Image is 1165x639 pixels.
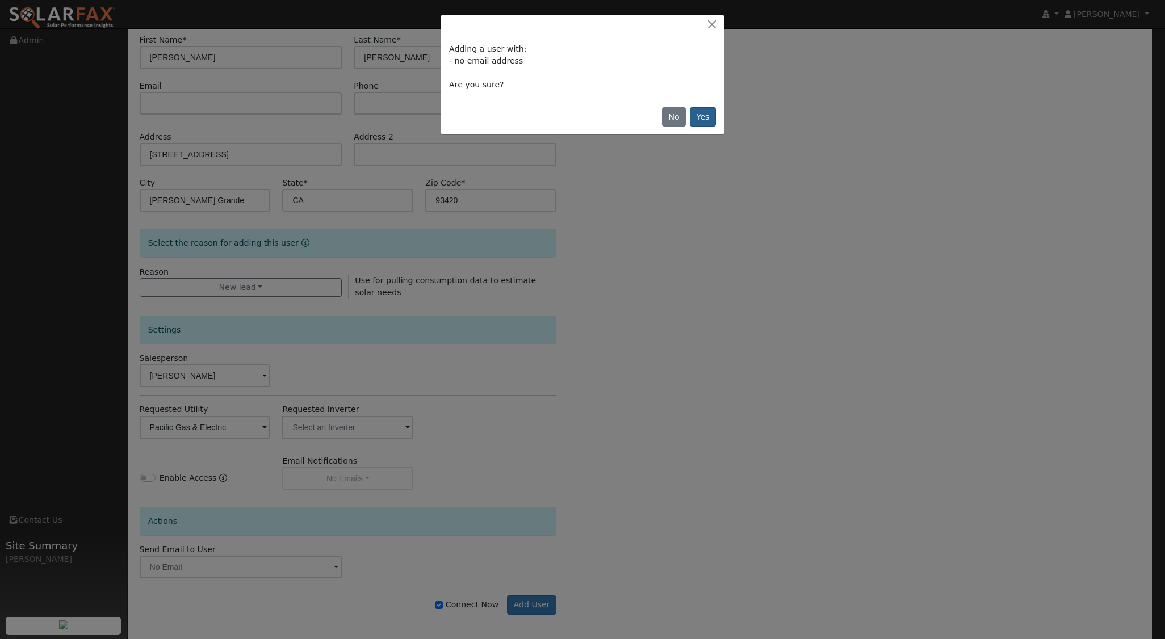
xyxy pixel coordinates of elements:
[704,19,720,31] button: Close
[662,107,686,127] button: No
[449,56,523,65] span: - no email address
[449,80,504,89] span: Are you sure?
[449,44,526,53] span: Adding a user with:
[690,107,716,127] button: Yes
